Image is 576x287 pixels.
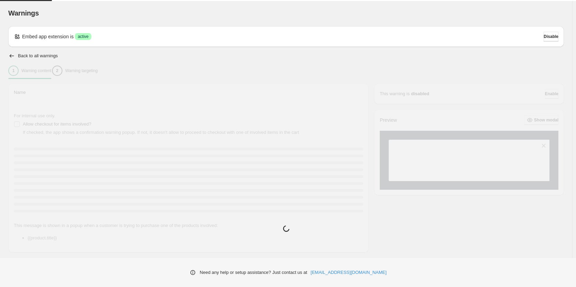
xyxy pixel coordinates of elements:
[544,34,558,39] span: Disable
[544,32,558,41] button: Disable
[311,269,387,276] a: [EMAIL_ADDRESS][DOMAIN_NAME]
[8,9,39,17] span: Warnings
[22,33,73,40] p: Embed app extension is
[18,53,58,59] h2: Back to all warnings
[78,34,88,39] span: active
